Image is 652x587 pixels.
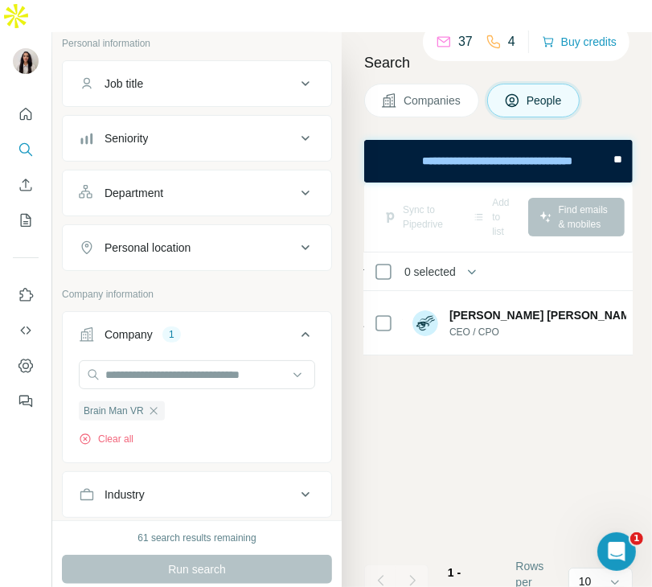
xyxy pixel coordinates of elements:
p: Personal information [62,36,332,51]
span: Brain Man VR [84,404,144,418]
button: Buy credits [542,31,617,53]
span: CEO / CPO [449,325,626,339]
button: Use Surfe on LinkedIn [13,281,39,310]
button: Clear all [79,432,133,446]
div: Department [105,185,163,201]
button: Personal location [63,228,331,267]
iframe: Intercom live chat [597,532,636,571]
button: Enrich CSV [13,170,39,199]
span: 0 selected [404,264,456,280]
p: Company information [62,287,332,302]
h4: Search [364,51,633,74]
img: Avatar [412,310,438,336]
p: 37 [458,32,473,51]
button: Dashboard [13,351,39,380]
button: Quick start [13,100,39,129]
p: 4 [508,32,515,51]
span: Companies [404,92,462,109]
button: Company1 [63,315,331,360]
div: Seniority [105,130,148,146]
div: Personal location [105,240,191,256]
img: Avatar [13,48,39,74]
button: Job title [63,64,331,103]
div: 61 search results remaining [137,531,256,545]
div: Company [105,326,153,343]
div: Industry [105,486,145,503]
iframe: Banner [364,140,633,183]
button: Industry [63,475,331,514]
span: 1 [630,532,643,545]
button: Feedback [13,387,39,416]
div: Job title [105,76,143,92]
div: 1 [162,327,181,342]
button: Search [13,135,39,164]
span: [PERSON_NAME] [PERSON_NAME] [449,307,642,323]
button: Use Surfe API [13,316,39,345]
button: My lists [13,206,39,235]
button: Seniority [63,119,331,158]
button: Department [63,174,331,212]
span: People [527,92,564,109]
